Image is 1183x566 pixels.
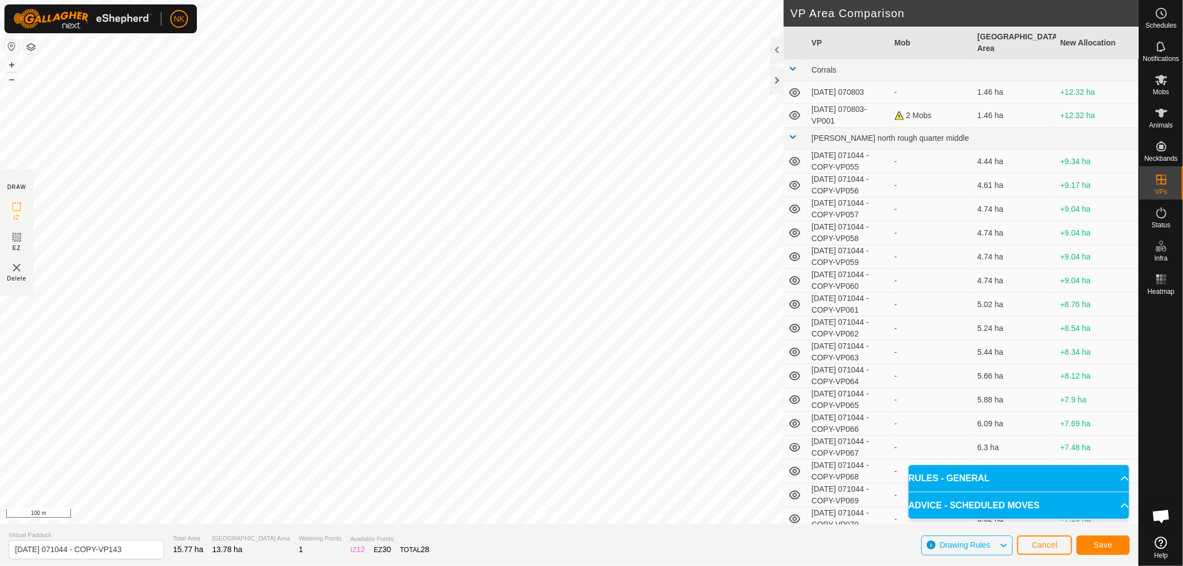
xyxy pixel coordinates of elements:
[351,544,365,555] div: IZ
[5,58,18,72] button: +
[895,110,968,121] div: 2 Mobs
[973,364,1055,388] td: 5.66 ha
[1151,222,1170,228] span: Status
[1056,104,1139,128] td: +12.32 ha
[807,507,890,531] td: [DATE] 071044 - COPY-VP070
[973,221,1055,245] td: 4.74 ha
[807,150,890,174] td: [DATE] 071044 - COPY-VP055
[1155,188,1167,195] span: VPs
[811,134,969,142] span: [PERSON_NAME] north rough quarter middle
[14,213,20,222] span: IZ
[807,460,890,483] td: [DATE] 071044 - COPY-VP068
[973,81,1055,104] td: 1.46 ha
[895,489,968,501] div: -
[807,364,890,388] td: [DATE] 071044 - COPY-VP064
[1056,388,1139,412] td: +7.9 ha
[908,499,1039,512] span: ADVICE - SCHEDULED MOVES
[895,251,968,263] div: -
[1056,27,1139,59] th: New Allocation
[1056,293,1139,317] td: +8.76 ha
[400,544,429,555] div: TOTAL
[1139,532,1183,563] a: Help
[807,221,890,245] td: [DATE] 071044 - COPY-VP058
[1143,55,1179,62] span: Notifications
[807,104,890,128] td: [DATE] 070803-VP001
[13,244,21,252] span: EZ
[973,174,1055,197] td: 4.61 ha
[299,545,303,554] span: 1
[940,540,990,549] span: Drawing Rules
[807,27,890,59] th: VP
[790,7,1139,20] h2: VP Area Comparison
[173,545,204,554] span: 15.77 ha
[1056,340,1139,364] td: +8.34 ha
[299,534,342,543] span: Watering Points
[1056,364,1139,388] td: +8.12 ha
[807,317,890,340] td: [DATE] 071044 - COPY-VP062
[895,370,968,382] div: -
[908,472,990,485] span: RULES - GENERAL
[1144,155,1177,162] span: Neckbands
[1056,269,1139,293] td: +9.04 ha
[895,513,968,525] div: -
[973,27,1055,59] th: [GEOGRAPHIC_DATA] Area
[580,509,613,519] a: Contact Us
[895,299,968,310] div: -
[807,197,890,221] td: [DATE] 071044 - COPY-VP057
[895,323,968,334] div: -
[807,269,890,293] td: [DATE] 071044 - COPY-VP060
[973,412,1055,436] td: 6.09 ha
[1145,499,1178,533] a: Open chat
[1032,540,1058,549] span: Cancel
[7,183,26,191] div: DRAW
[895,466,968,477] div: -
[895,346,968,358] div: -
[807,388,890,412] td: [DATE] 071044 - COPY-VP065
[374,544,391,555] div: EZ
[212,545,243,554] span: 13.78 ha
[9,531,164,540] span: Virtual Paddock
[351,534,429,544] span: Available Points
[13,9,152,29] img: Gallagher Logo
[5,73,18,86] button: –
[973,245,1055,269] td: 4.74 ha
[10,261,23,274] img: VP
[1077,536,1130,555] button: Save
[24,40,38,54] button: Map Layers
[1094,540,1113,549] span: Save
[807,412,890,436] td: [DATE] 071044 - COPY-VP066
[1056,317,1139,340] td: +8.54 ha
[908,492,1129,519] p-accordion-header: ADVICE - SCHEDULED MOVES
[1148,288,1175,295] span: Heatmap
[1149,122,1173,129] span: Animals
[807,340,890,364] td: [DATE] 071044 - COPY-VP063
[908,465,1129,492] p-accordion-header: RULES - GENERAL
[212,534,290,543] span: [GEOGRAPHIC_DATA] Area
[973,388,1055,412] td: 5.88 ha
[7,274,27,283] span: Delete
[807,174,890,197] td: [DATE] 071044 - COPY-VP056
[357,545,365,554] span: 12
[1154,552,1168,559] span: Help
[895,203,968,215] div: -
[895,86,968,98] div: -
[973,104,1055,128] td: 1.46 ha
[807,293,890,317] td: [DATE] 071044 - COPY-VP061
[174,13,184,25] span: NK
[973,150,1055,174] td: 4.44 ha
[1056,460,1139,483] td: +7.71 ha
[973,436,1055,460] td: 6.3 ha
[173,534,204,543] span: Total Area
[5,40,18,53] button: Reset Map
[807,81,890,104] td: [DATE] 070803
[973,460,1055,483] td: 6.07 ha
[973,269,1055,293] td: 4.74 ha
[895,418,968,430] div: -
[1056,412,1139,436] td: +7.69 ha
[895,442,968,453] div: -
[895,180,968,191] div: -
[973,293,1055,317] td: 5.02 ha
[973,197,1055,221] td: 4.74 ha
[1056,150,1139,174] td: +9.34 ha
[1056,174,1139,197] td: +9.17 ha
